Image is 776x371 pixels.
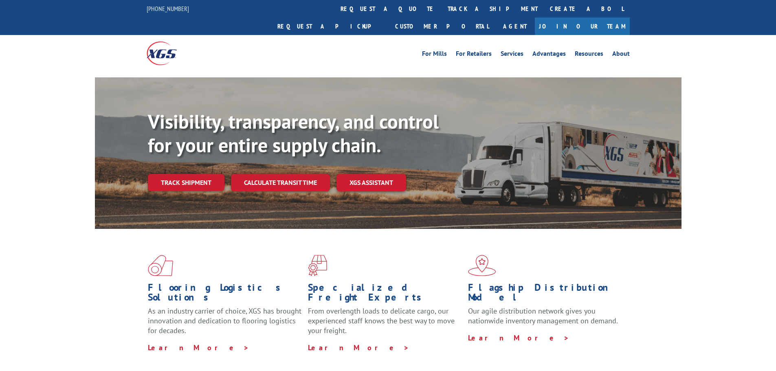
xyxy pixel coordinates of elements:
a: Customer Portal [389,18,495,35]
img: xgs-icon-flagship-distribution-model-red [468,255,496,276]
a: For Mills [422,50,447,59]
a: For Retailers [456,50,492,59]
h1: Specialized Freight Experts [308,283,462,306]
a: Learn More > [148,343,249,352]
a: Join Our Team [535,18,630,35]
img: xgs-icon-total-supply-chain-intelligence-red [148,255,173,276]
a: Track shipment [148,174,224,191]
p: From overlength loads to delicate cargo, our experienced staff knows the best way to move your fr... [308,306,462,342]
b: Visibility, transparency, and control for your entire supply chain. [148,109,439,158]
span: As an industry carrier of choice, XGS has brought innovation and dedication to flooring logistics... [148,306,301,335]
a: Services [501,50,523,59]
a: Learn More > [308,343,409,352]
a: Resources [575,50,603,59]
h1: Flagship Distribution Model [468,283,622,306]
a: [PHONE_NUMBER] [147,4,189,13]
span: Our agile distribution network gives you nationwide inventory management on demand. [468,306,618,325]
a: About [612,50,630,59]
img: xgs-icon-focused-on-flooring-red [308,255,327,276]
a: Advantages [532,50,566,59]
a: Calculate transit time [231,174,330,191]
h1: Flooring Logistics Solutions [148,283,302,306]
a: Agent [495,18,535,35]
a: XGS ASSISTANT [336,174,406,191]
a: Learn More > [468,333,569,342]
a: Request a pickup [271,18,389,35]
